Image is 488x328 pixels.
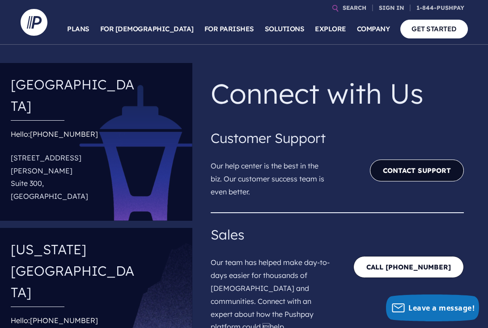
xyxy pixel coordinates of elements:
a: PLANS [67,13,89,45]
a: FOR [DEMOGRAPHIC_DATA] [100,13,194,45]
a: COMPANY [357,13,390,45]
a: GET STARTED [400,20,468,38]
a: Contact Support [370,160,464,181]
a: SOLUTIONS [265,13,305,45]
div: Hello: [11,128,139,206]
p: Our help center is the best in the biz. Our customer success team is even better. [211,149,337,202]
a: EXPLORE [315,13,346,45]
a: FOR PARISHES [204,13,254,45]
a: [PHONE_NUMBER] [30,130,98,139]
h4: Customer Support [211,127,464,149]
span: Leave a message! [408,303,475,313]
a: CALL [PHONE_NUMBER] [353,256,464,278]
h4: [GEOGRAPHIC_DATA] [11,70,139,120]
h4: Sales [211,224,464,245]
p: [STREET_ADDRESS][PERSON_NAME] Suite 300, [GEOGRAPHIC_DATA] [11,148,139,206]
button: Leave a message! [386,294,479,321]
h4: [US_STATE][GEOGRAPHIC_DATA] [11,235,139,307]
a: [PHONE_NUMBER] [30,316,98,325]
p: Connect with Us [211,70,464,117]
